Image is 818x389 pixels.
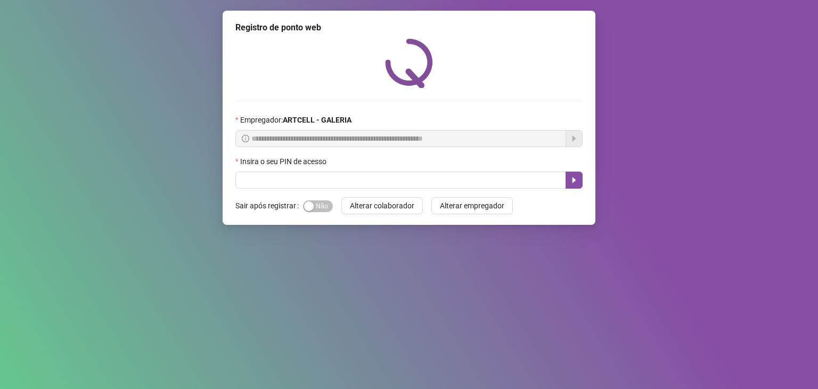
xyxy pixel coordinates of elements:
span: info-circle [242,135,249,142]
span: Alterar colaborador [350,200,414,212]
span: caret-right [570,176,578,184]
button: Alterar colaborador [341,197,423,214]
label: Insira o seu PIN de acesso [235,156,333,167]
strong: ARTCELL - GALERIA [283,116,351,124]
label: Sair após registrar [235,197,303,214]
span: Empregador : [240,114,351,126]
div: Registro de ponto web [235,21,583,34]
img: QRPoint [385,38,433,88]
button: Alterar empregador [431,197,513,214]
span: Alterar empregador [440,200,504,212]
